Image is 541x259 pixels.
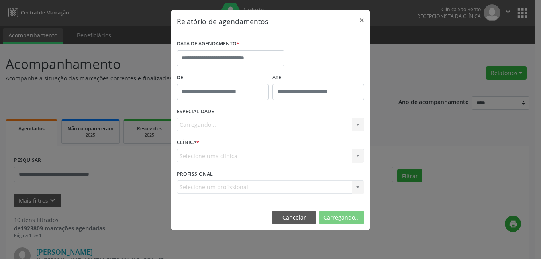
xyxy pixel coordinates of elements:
button: Cancelar [272,211,316,224]
label: PROFISSIONAL [177,168,213,180]
button: Carregando... [319,211,364,224]
label: De [177,72,269,84]
button: Close [354,10,370,30]
label: ESPECIALIDADE [177,106,214,118]
label: CLÍNICA [177,137,199,149]
label: ATÉ [272,72,364,84]
label: DATA DE AGENDAMENTO [177,38,239,50]
h5: Relatório de agendamentos [177,16,268,26]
